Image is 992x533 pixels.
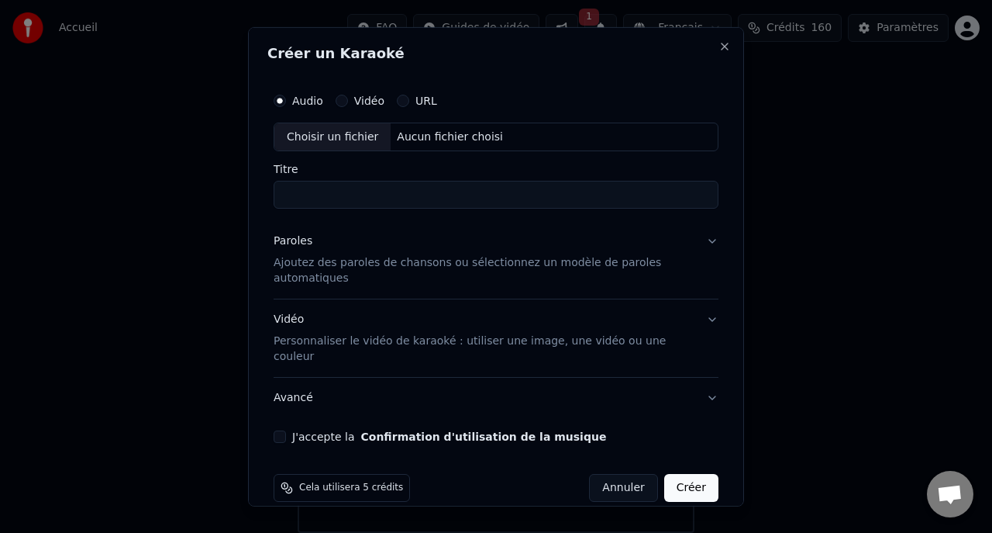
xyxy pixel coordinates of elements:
[274,255,694,286] p: Ajoutez des paroles de chansons ou sélectionnez un modèle de paroles automatiques
[589,474,657,502] button: Annuler
[664,474,718,502] button: Créer
[274,164,718,175] label: Titre
[274,378,718,418] button: Avancé
[274,334,694,365] p: Personnaliser le vidéo de karaoké : utiliser une image, une vidéo ou une couleur
[360,431,606,442] button: J'accepte la
[274,234,312,249] div: Paroles
[292,95,323,106] label: Audio
[274,221,718,299] button: ParolesAjoutez des paroles de chansons ou sélectionnez un modèle de paroles automatiques
[292,431,606,442] label: J'accepte la
[415,95,437,106] label: URL
[274,123,391,151] div: Choisir un fichier
[274,312,694,365] div: Vidéo
[267,46,725,60] h2: Créer un Karaoké
[354,95,384,106] label: Vidéo
[274,299,718,377] button: VidéoPersonnaliser le vidéo de karaoké : utiliser une image, une vidéo ou une couleur
[299,482,403,494] span: Cela utilisera 5 crédits
[391,129,509,144] div: Aucun fichier choisi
